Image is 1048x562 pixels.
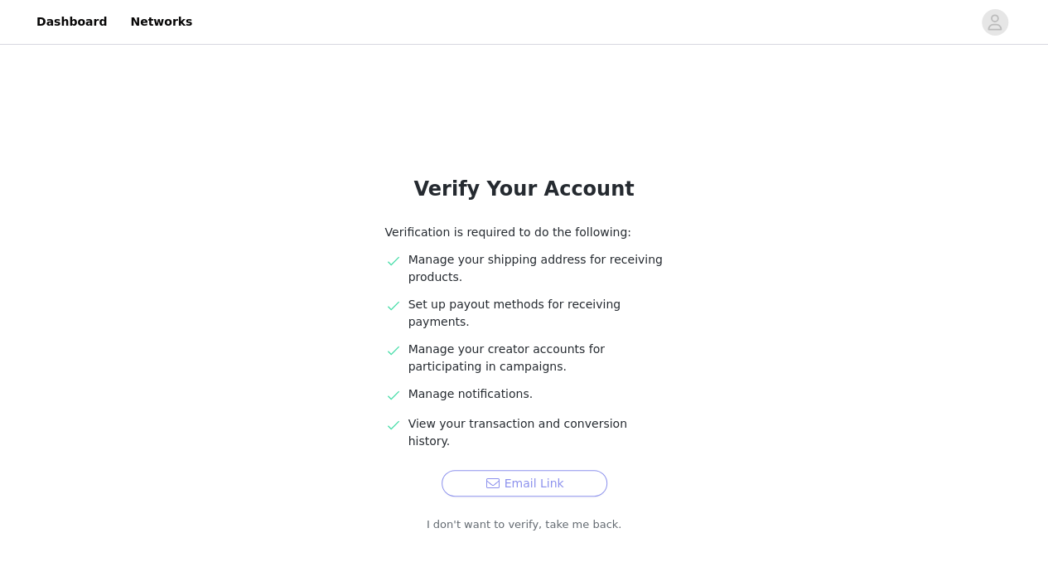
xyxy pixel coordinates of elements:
[408,341,664,375] p: Manage your creator accounts for participating in campaigns.
[120,3,202,41] a: Networks
[427,516,622,533] a: I don't want to verify, take me back.
[345,174,703,204] h1: Verify Your Account
[408,251,664,286] p: Manage your shipping address for receiving products.
[987,9,1002,36] div: avatar
[408,415,664,450] p: View your transaction and conversion history.
[27,3,117,41] a: Dashboard
[408,385,664,403] p: Manage notifications.
[442,470,607,497] button: Email Link
[385,224,664,241] p: Verification is required to do the following:
[408,296,664,331] p: Set up payout methods for receiving payments.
